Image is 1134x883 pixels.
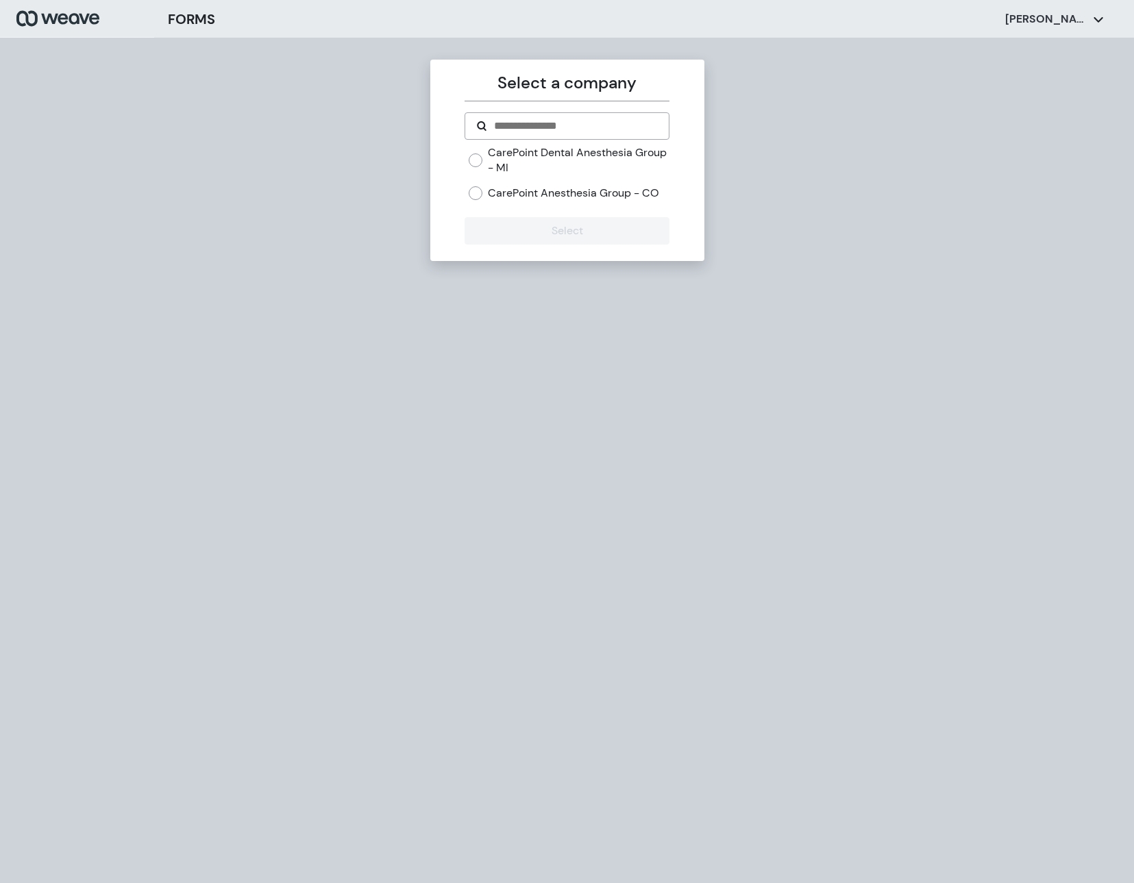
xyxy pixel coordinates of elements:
p: [PERSON_NAME] [1005,12,1087,27]
input: Search [493,118,658,134]
label: CarePoint Dental Anesthesia Group - MI [488,145,669,175]
p: Select a company [465,71,669,95]
button: Select [465,217,669,245]
h3: FORMS [168,9,215,29]
label: CarePoint Anesthesia Group - CO [488,186,659,201]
